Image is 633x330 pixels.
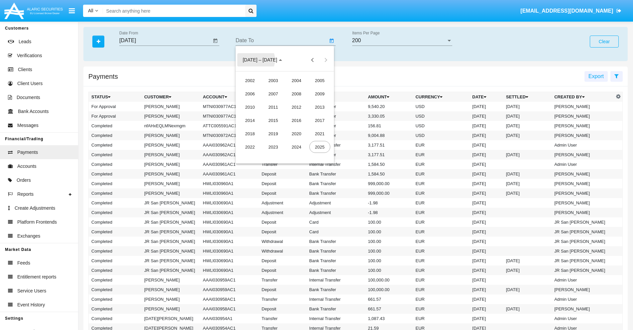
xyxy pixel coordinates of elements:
[240,74,261,86] div: 2002
[237,53,287,66] button: Choose date
[238,100,262,114] td: 2010
[263,114,284,126] div: 2015
[240,141,261,153] div: 2022
[263,101,284,113] div: 2011
[308,100,331,114] td: 2013
[286,101,307,113] div: 2012
[308,74,331,87] td: 2005
[309,128,330,140] div: 2021
[308,140,331,154] td: 2025
[243,57,277,63] span: [DATE] – [DATE]
[262,127,285,140] td: 2019
[285,87,308,100] td: 2008
[262,114,285,127] td: 2015
[309,141,330,153] div: 2025
[308,87,331,100] td: 2009
[286,141,307,153] div: 2024
[309,101,330,113] div: 2013
[286,88,307,100] div: 2008
[308,114,331,127] td: 2017
[238,140,262,154] td: 2022
[285,74,308,87] td: 2004
[263,141,284,153] div: 2023
[309,74,330,86] div: 2005
[286,114,307,126] div: 2016
[262,100,285,114] td: 2011
[309,114,330,126] div: 2017
[285,127,308,140] td: 2020
[238,87,262,100] td: 2006
[309,88,330,100] div: 2009
[285,114,308,127] td: 2016
[319,53,332,66] button: Next 20 years
[238,114,262,127] td: 2014
[263,74,284,86] div: 2003
[286,128,307,140] div: 2020
[308,127,331,140] td: 2021
[238,74,262,87] td: 2002
[262,140,285,154] td: 2023
[285,100,308,114] td: 2012
[286,74,307,86] div: 2004
[263,128,284,140] div: 2019
[240,88,261,100] div: 2006
[306,53,319,66] button: Previous 20 years
[240,101,261,113] div: 2010
[262,87,285,100] td: 2007
[262,74,285,87] td: 2003
[263,88,284,100] div: 2007
[285,140,308,154] td: 2024
[238,127,262,140] td: 2018
[240,114,261,126] div: 2014
[240,128,261,140] div: 2018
